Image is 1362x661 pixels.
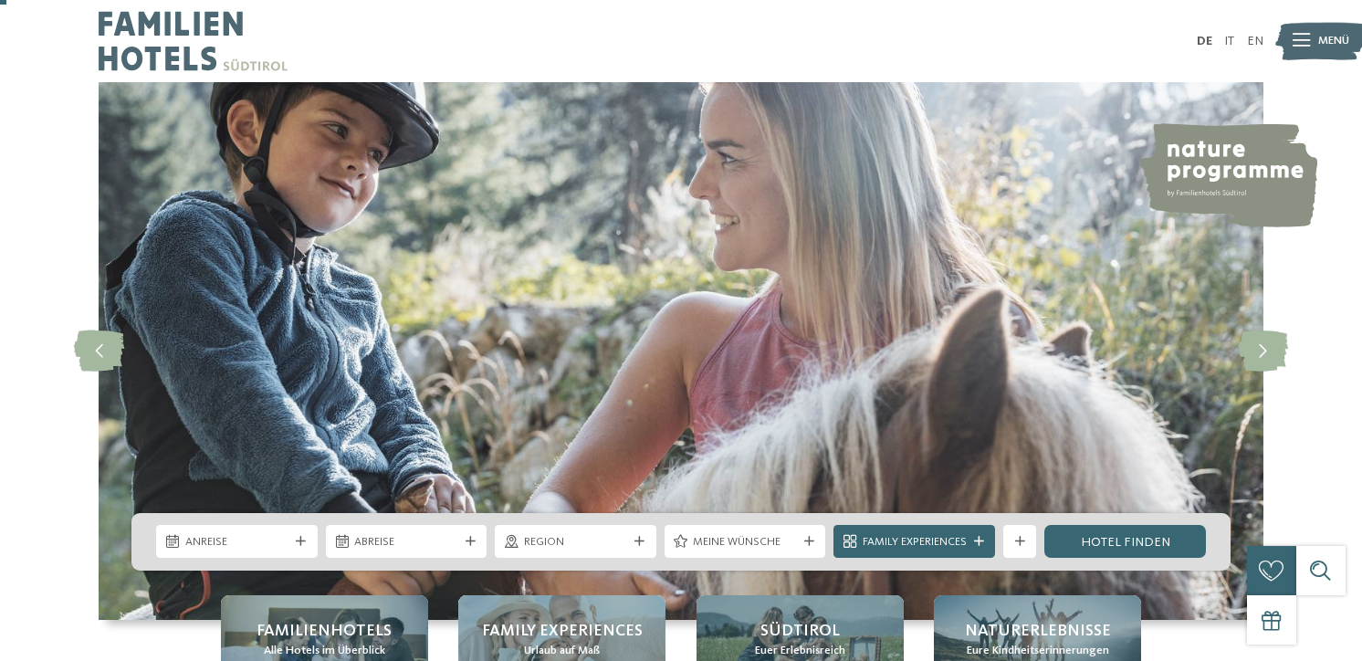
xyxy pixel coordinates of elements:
[863,534,967,551] span: Family Experiences
[760,620,840,643] span: Südtirol
[1137,123,1317,227] img: nature programme by Familienhotels Südtirol
[1197,35,1212,47] a: DE
[1318,33,1349,49] span: Menü
[524,643,600,659] span: Urlaub auf Maß
[524,534,628,551] span: Region
[264,643,385,659] span: Alle Hotels im Überblick
[755,643,845,659] span: Euer Erlebnisreich
[965,620,1111,643] span: Naturerlebnisse
[99,82,1263,620] img: Familienhotels Südtirol: The happy family places
[1247,35,1263,47] a: EN
[482,620,643,643] span: Family Experiences
[1044,525,1206,558] a: Hotel finden
[1224,35,1234,47] a: IT
[354,534,458,551] span: Abreise
[257,620,392,643] span: Familienhotels
[185,534,289,551] span: Anreise
[967,643,1109,659] span: Eure Kindheitserinnerungen
[693,534,797,551] span: Meine Wünsche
